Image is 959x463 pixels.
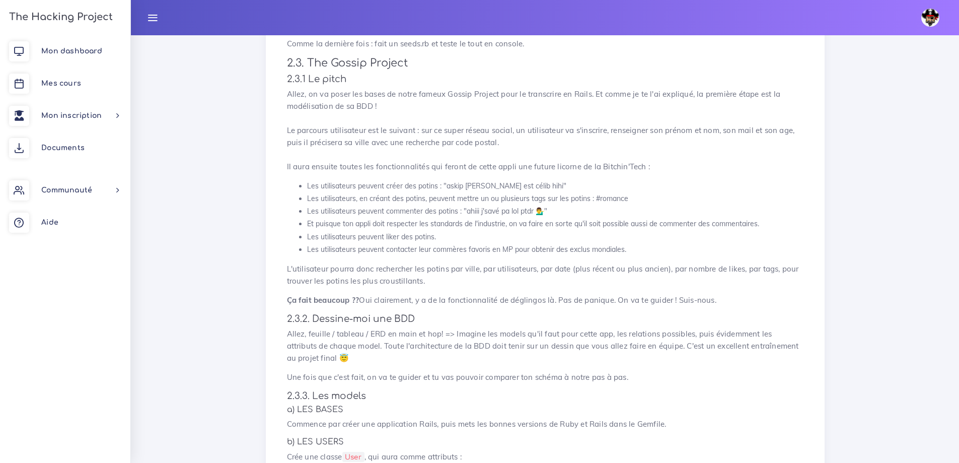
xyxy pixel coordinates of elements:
[41,47,102,55] span: Mon dashboard
[287,451,803,463] p: Crée une classe , qui aura comme attributs :
[287,74,803,85] h4: 2.3.1 Le pitch
[287,390,803,402] h4: 2.3.3. Les models
[307,180,803,192] li: Les utilisateurs peuvent créer des potins : "askip [PERSON_NAME] est célib hihi"
[287,437,803,447] h5: b) LES USERS
[307,218,803,230] li: Et puisque ton appli doit respecter les standards de l'industrie, on va faire en sorte qu'il soit...
[41,112,102,119] span: Mon inscription
[287,263,803,287] p: L'utilisateur pourra donc rechercher les potins par ville, par utilisateurs, par date (plus récen...
[6,12,113,23] h3: The Hacking Project
[287,57,803,70] h3: 2.3. The Gossip Project
[287,88,803,173] p: Allez, on va poser les bases de notre fameux Gossip Project pour le transcrire en Rails. Et comme...
[287,418,803,430] p: Commence par créer une application Rails, puis mets les bonnes versions de Ruby et Rails dans le ...
[41,219,58,226] span: Aide
[287,38,803,50] p: Comme la dernière fois : fait un seeds.rb et teste le tout en console.
[41,80,81,87] span: Mes cours
[287,405,803,415] h5: a) LES BASES
[307,231,803,243] li: Les utilisateurs peuvent liker des potins.
[287,371,803,383] p: Une fois que c'est fait, on va te guider et tu vas pouvoir comparer ton schéma à notre pas à pas.
[41,186,92,194] span: Communauté
[287,294,803,306] p: Oui clairement, y a de la fonctionnalité de déglingos là. Pas de panique. On va te guider ! Suis-...
[342,452,364,462] code: User
[307,243,803,256] li: Les utilisateurs peuvent contacter leur commères favoris en MP pour obtenir des exclus mondiales.
[307,205,803,218] li: Les utilisateurs peuvent commenter des potins : "ahiii j'savé pa lol ptdr 💁‍♂️"
[307,192,803,205] li: Les utilisateurs, en créant des potins, peuvent mettre un ou plusieurs tags sur les potins : #rom...
[287,295,359,305] strong: Ça fait beaucoup ??
[287,313,803,324] h4: 2.3.2. Dessine-moi une BDD
[41,144,85,152] span: Documents
[287,328,803,364] p: Allez, feuille / tableau / ERD en main et hop! => Imagine les models qu'il faut pour cette app, l...
[921,9,939,27] img: avatar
